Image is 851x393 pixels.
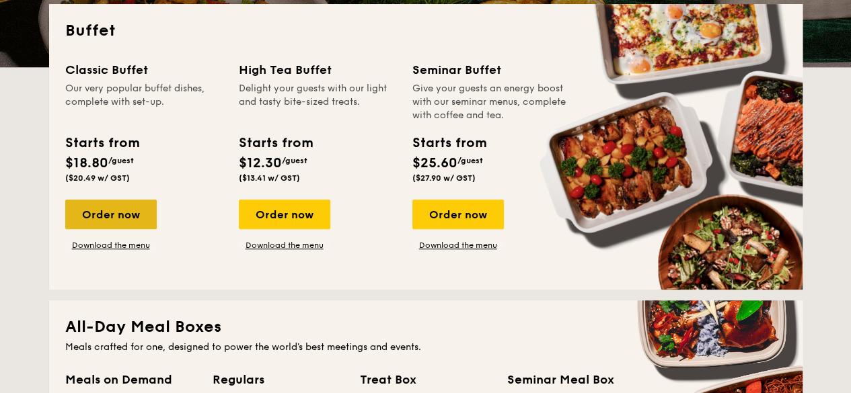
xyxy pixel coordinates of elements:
span: /guest [457,156,483,165]
div: Meals crafted for one, designed to power the world's best meetings and events. [65,341,786,354]
a: Download the menu [239,240,330,251]
div: Regulars [213,370,344,389]
div: Order now [65,200,157,229]
div: Starts from [65,133,139,153]
div: High Tea Buffet [239,60,396,79]
div: Starts from [239,133,312,153]
span: ($13.41 w/ GST) [239,173,300,183]
span: $12.30 [239,155,282,171]
div: Order now [412,200,504,229]
span: ($27.90 w/ GST) [412,173,476,183]
div: Our very popular buffet dishes, complete with set-up. [65,82,223,122]
div: Treat Box [360,370,491,389]
span: /guest [282,156,307,165]
div: Seminar Buffet [412,60,570,79]
span: /guest [108,156,134,165]
a: Download the menu [412,240,504,251]
div: Order now [239,200,330,229]
div: Seminar Meal Box [507,370,638,389]
div: Give your guests an energy boost with our seminar menus, complete with coffee and tea. [412,82,570,122]
div: Starts from [412,133,486,153]
div: Delight your guests with our light and tasty bite-sized treats. [239,82,396,122]
span: $18.80 [65,155,108,171]
h2: Buffet [65,20,786,42]
a: Download the menu [65,240,157,251]
span: $25.60 [412,155,457,171]
div: Classic Buffet [65,60,223,79]
div: Meals on Demand [65,370,196,389]
h2: All-Day Meal Boxes [65,316,786,338]
span: ($20.49 w/ GST) [65,173,130,183]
